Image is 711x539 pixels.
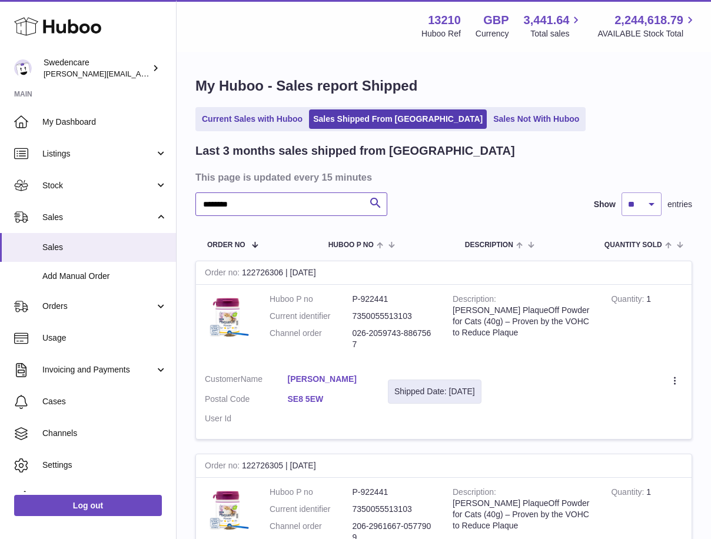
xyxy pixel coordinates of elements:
h3: This page is updated every 15 minutes [195,171,689,184]
span: Huboo P no [328,241,374,249]
dd: 7350055513103 [353,504,436,515]
a: 3,441.64 Total sales [524,12,583,39]
img: daniel.corbridge@swedencare.co.uk [14,59,32,77]
div: 122726305 | [DATE] [196,454,692,478]
div: [PERSON_NAME] PlaqueOff Powder for Cats (40g) – Proven by the VOHC to Reduce Plaque [453,305,593,338]
span: Sales [42,242,167,253]
span: Invoicing and Payments [42,364,155,375]
span: Cases [42,396,167,407]
span: Order No [207,241,245,249]
img: $_57.PNG [205,294,252,341]
dt: Channel order [270,328,353,350]
span: Description [465,241,513,249]
strong: Quantity [611,487,646,500]
span: My Dashboard [42,117,167,128]
span: Sales [42,212,155,223]
strong: 13210 [428,12,461,28]
span: Add Manual Order [42,271,167,282]
dt: User Id [205,413,288,424]
span: Listings [42,148,155,159]
span: 2,244,618.79 [614,12,683,28]
dt: Name [205,374,288,388]
span: [PERSON_NAME][EMAIL_ADDRESS][PERSON_NAME][DOMAIN_NAME] [44,69,299,78]
span: Stock [42,180,155,191]
a: Current Sales with Huboo [198,109,307,129]
div: [PERSON_NAME] PlaqueOff Powder for Cats (40g) – Proven by the VOHC to Reduce Plaque [453,498,593,531]
strong: Order no [205,461,242,473]
span: Customer [205,374,241,384]
span: Orders [42,301,155,312]
span: Usage [42,332,167,344]
div: Currency [476,28,509,39]
label: Show [594,199,616,210]
dd: 026-2059743-8867567 [353,328,436,350]
img: $_57.PNG [205,487,252,534]
strong: Description [453,294,496,307]
span: Returns [42,491,167,503]
span: entries [667,199,692,210]
a: Sales Shipped From [GEOGRAPHIC_DATA] [309,109,487,129]
div: 122726306 | [DATE] [196,261,692,285]
dd: P-922441 [353,487,436,498]
span: AVAILABLE Stock Total [597,28,697,39]
dt: Current identifier [270,504,353,515]
strong: Order no [205,268,242,280]
dt: Huboo P no [270,294,353,305]
div: Swedencare [44,57,149,79]
dt: Current identifier [270,311,353,322]
dt: Huboo P no [270,487,353,498]
span: Channels [42,428,167,439]
dd: 7350055513103 [353,311,436,322]
h2: Last 3 months sales shipped from [GEOGRAPHIC_DATA] [195,143,515,159]
h1: My Huboo - Sales report Shipped [195,76,692,95]
span: Quantity Sold [604,241,662,249]
a: Log out [14,495,162,516]
a: [PERSON_NAME] [288,374,371,385]
td: 1 [602,285,692,365]
strong: Quantity [611,294,646,307]
dt: Postal Code [205,394,288,408]
strong: GBP [483,12,509,28]
a: 2,244,618.79 AVAILABLE Stock Total [597,12,697,39]
dd: P-922441 [353,294,436,305]
div: Shipped Date: [DATE] [394,386,475,397]
span: Total sales [530,28,583,39]
span: Settings [42,460,167,471]
a: Sales Not With Huboo [489,109,583,129]
span: 3,441.64 [524,12,570,28]
a: SE8 5EW [288,394,371,405]
strong: Description [453,487,496,500]
div: Huboo Ref [421,28,461,39]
